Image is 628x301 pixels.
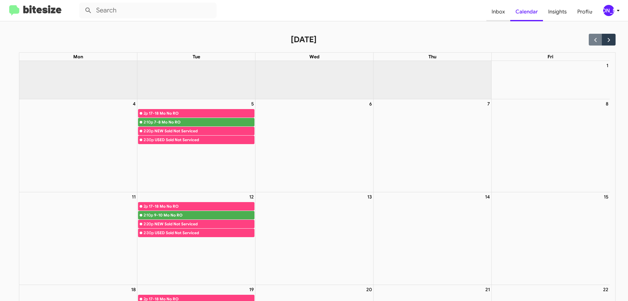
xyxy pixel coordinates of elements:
div: 2:10p [144,119,153,125]
td: August 13, 2025 [255,192,374,285]
div: 2p [144,110,148,117]
a: August 1, 2025 [605,61,610,70]
td: August 1, 2025 [492,61,610,99]
div: 2:30p [144,230,154,236]
a: Insights [543,2,572,21]
div: USED Sold Not Serviced [155,137,254,143]
a: August 13, 2025 [366,192,373,201]
a: August 12, 2025 [248,192,255,201]
a: August 5, 2025 [250,99,255,108]
a: August 15, 2025 [602,192,610,201]
td: August 15, 2025 [492,192,610,285]
a: Wednesday [308,53,321,61]
div: 17-18 Mo No RO [149,203,254,210]
a: August 8, 2025 [604,99,610,108]
td: August 12, 2025 [137,192,255,285]
div: 7-8 Mo No RO [154,119,254,125]
a: August 19, 2025 [248,285,255,294]
div: NEW Sold Not Serviced [154,128,254,134]
button: [PERSON_NAME] [598,5,621,16]
a: August 11, 2025 [131,192,137,201]
input: Search [79,3,217,18]
div: 2:20p [144,221,153,227]
td: August 14, 2025 [374,192,492,285]
a: Thursday [427,53,438,61]
a: August 14, 2025 [484,192,491,201]
button: Next month [602,34,615,45]
div: 9-10 Mo No RO [154,212,254,218]
a: Monday [72,53,84,61]
td: August 5, 2025 [137,99,255,192]
a: Friday [546,53,555,61]
td: August 6, 2025 [255,99,374,192]
a: August 22, 2025 [602,285,610,294]
div: 17-18 Mo No RO [149,110,254,117]
div: USED Sold Not Serviced [155,230,254,236]
a: Profile [572,2,598,21]
a: Tuesday [191,53,201,61]
a: August 4, 2025 [131,99,137,108]
h2: [DATE] [291,34,317,45]
div: [PERSON_NAME] [603,5,614,16]
a: August 7, 2025 [486,99,491,108]
td: August 8, 2025 [492,99,610,192]
button: Previous month [589,34,602,45]
a: August 6, 2025 [368,99,373,108]
td: August 11, 2025 [19,192,137,285]
td: August 4, 2025 [19,99,137,192]
div: 2:30p [144,137,154,143]
a: August 20, 2025 [365,285,373,294]
a: Inbox [486,2,510,21]
a: August 18, 2025 [130,285,137,294]
div: NEW Sold Not Serviced [154,221,254,227]
div: 2p [144,203,148,210]
a: Calendar [510,2,543,21]
td: August 7, 2025 [374,99,492,192]
a: August 21, 2025 [484,285,491,294]
div: 2:10p [144,212,153,218]
div: 2:20p [144,128,153,134]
